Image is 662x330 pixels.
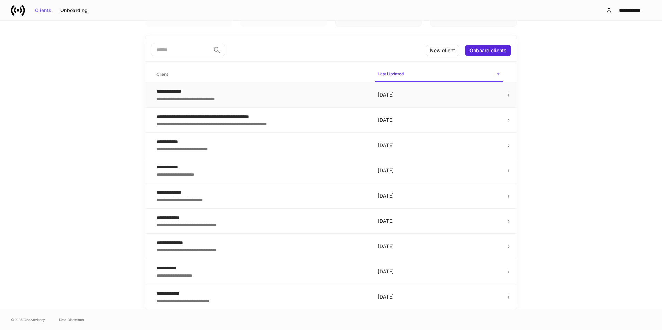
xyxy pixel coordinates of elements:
div: Onboard clients [469,48,507,53]
button: New client [426,45,459,56]
p: [DATE] [378,243,500,250]
h6: Client [156,71,168,77]
a: Data Disclaimer [59,317,84,322]
button: Onboard clients [465,45,511,56]
div: New client [430,48,455,53]
span: © 2025 OneAdvisory [11,317,45,322]
p: [DATE] [378,142,500,149]
p: [DATE] [378,293,500,300]
p: [DATE] [378,91,500,98]
span: Client [154,67,369,82]
p: [DATE] [378,167,500,174]
span: Last Updated [375,67,503,82]
p: [DATE] [378,192,500,199]
p: [DATE] [378,117,500,123]
button: Onboarding [56,5,92,16]
button: Clients [30,5,56,16]
h6: Last Updated [378,71,404,77]
p: [DATE] [378,218,500,224]
div: Onboarding [60,8,88,13]
div: Clients [35,8,51,13]
p: [DATE] [378,268,500,275]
